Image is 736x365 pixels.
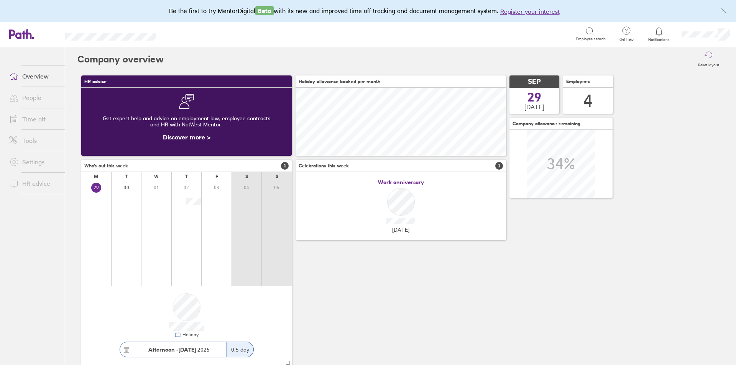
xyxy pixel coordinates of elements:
span: Holiday allowance booked per month [299,79,380,84]
strong: [DATE] [179,346,196,353]
h2: Company overview [77,47,164,72]
div: T [185,174,188,179]
div: Get expert help and advice on employment law, employee contracts and HR with NatWest Mentor. [87,109,286,134]
div: T [125,174,128,179]
div: 4 [583,91,593,111]
a: Settings [3,154,65,170]
button: Register your interest [500,7,560,16]
span: 2025 [148,347,210,353]
span: [DATE] [392,227,409,233]
div: S [245,174,248,179]
strong: Afternoon - [148,346,179,353]
div: M [94,174,98,179]
div: Be the first to try MentorDigital with its new and improved time off tracking and document manage... [169,6,567,16]
span: Who's out this week [84,163,128,169]
span: Employee search [576,37,606,41]
span: Get help [614,37,639,42]
div: Holiday [181,332,199,337]
div: F [215,174,218,179]
span: 29 [527,91,541,103]
span: SEP [528,78,541,86]
a: People [3,90,65,105]
span: Celebrations this week [299,163,349,169]
div: S [276,174,278,179]
span: Beta [255,6,274,15]
div: Search [177,30,196,37]
a: Time off [3,111,65,127]
span: 1 [281,162,289,170]
span: Company allowance remaining [513,121,580,126]
span: Work anniversary [378,179,424,185]
button: Reset layout [693,47,724,72]
a: Overview [3,69,65,84]
div: W [154,174,159,179]
span: 1 [495,162,503,170]
span: HR advice [84,79,107,84]
a: Notifications [647,26,672,42]
label: Reset layout [693,61,724,67]
a: Tools [3,133,65,148]
a: HR advice [3,176,65,191]
span: [DATE] [524,103,544,110]
a: Discover more > [163,133,210,141]
span: Notifications [647,38,672,42]
span: Employees [566,79,590,84]
div: 0.5 day [227,342,253,357]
